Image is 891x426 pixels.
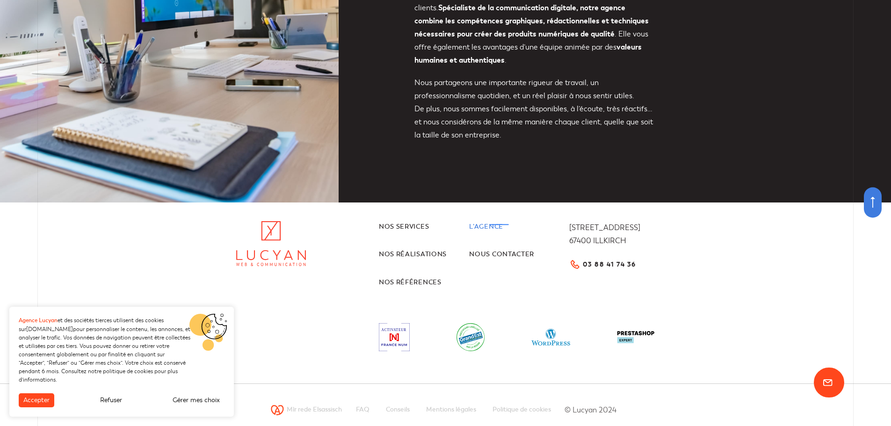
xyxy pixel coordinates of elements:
[19,316,192,384] p: et des sociétés tierces utilisent des cookies sur pour personnaliser le contenu, les annonces, et...
[95,393,127,407] button: Refuser
[469,221,560,233] a: L’agence
[469,249,560,260] a: Nous contacter
[569,258,636,270] a: 03 88 41 74 36
[9,307,234,417] aside: Bannière de cookies GDPR
[379,249,470,260] a: Nos réalisations
[560,404,621,417] a: © Lucyan 2024
[379,221,470,233] a: Nos services
[26,326,73,332] a: [DOMAIN_NAME]
[493,404,551,416] a: Politique de cookies
[287,405,342,413] span: Mìr rede Elsassisch
[19,317,58,324] strong: Agence Lucyan
[379,277,470,289] a: Nos références
[426,404,476,416] a: Mentions légales
[569,221,655,247] div: [STREET_ADDRESS] 67400 ILLKIRCH
[583,261,636,267] span: 03 88 41 74 36
[168,393,225,407] button: Gérer mes choix
[386,404,410,416] a: Conseils
[19,393,54,407] button: Accepter
[356,404,369,416] a: FAQ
